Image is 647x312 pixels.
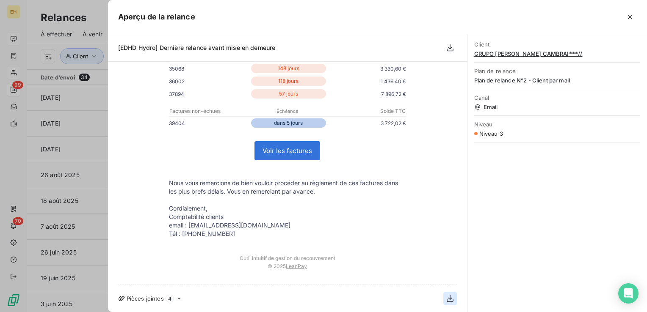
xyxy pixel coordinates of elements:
[169,77,249,86] p: 36002
[328,119,406,128] p: 3 722,02 €
[474,104,640,110] span: Email
[169,64,249,73] p: 35068
[474,77,640,84] span: Plan de relance N°2 - Client par mail
[169,107,248,115] p: Factures non-échues
[166,295,174,302] span: 4
[618,283,639,304] div: Open Intercom Messenger
[328,77,406,86] p: 1 436,40 €
[251,89,326,99] p: 57 jours
[169,230,406,238] p: Tél : [PHONE_NUMBER]
[474,41,640,48] span: Client
[169,213,406,221] p: Comptabilité clients
[474,121,640,128] span: Niveau
[474,68,640,74] span: Plan de relance
[327,107,406,115] p: Solde TTC
[328,64,406,73] p: 3 330,60 €
[474,94,640,101] span: Canal
[118,44,276,51] span: [EDHD Hydro] Dernière relance avant mise en demeure
[160,246,415,261] td: Outil intuitif de gestion du recouvrement
[251,64,326,73] p: 148 jours
[474,50,640,57] span: GRUPO [PERSON_NAME] CAMBRAI***//
[160,261,415,278] td: © 2025
[169,179,406,196] p: Nous vous remercions de bien vouloir procéder au règlement de ces factures dans les plus brefs dé...
[127,295,164,302] span: Pièces jointes
[248,107,326,115] p: Échéance
[328,90,406,99] p: 7 896,72 €
[251,77,326,86] p: 118 jours
[169,221,406,230] p: email : [EMAIL_ADDRESS][DOMAIN_NAME]
[255,142,320,160] a: Voir les factures
[169,90,249,99] p: 37894
[169,204,406,213] p: Cordialement,
[169,119,249,128] p: 39404
[286,263,307,269] a: LeanPay
[118,11,195,23] h5: Aperçu de la relance
[251,118,326,128] p: dans 5 jours
[479,130,503,137] span: Niveau 3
